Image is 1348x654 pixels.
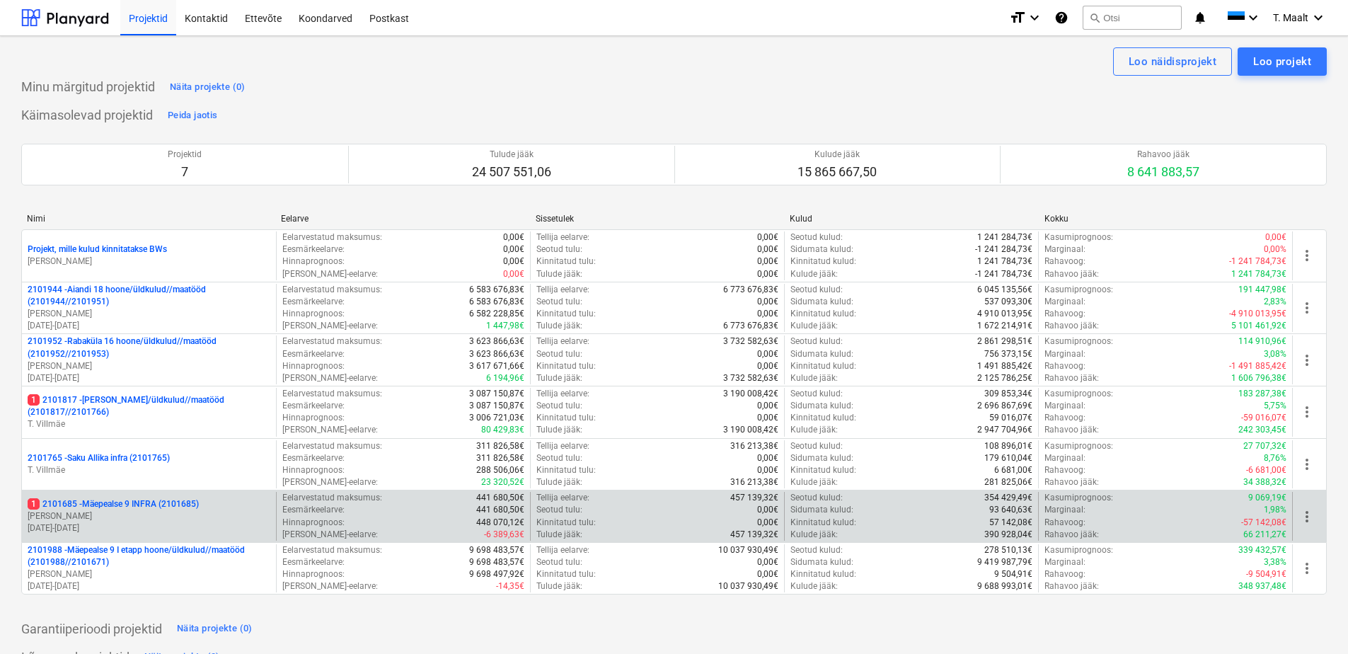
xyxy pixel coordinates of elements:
[790,464,856,476] p: Kinnitatud kulud :
[757,256,778,268] p: 0,00€
[282,372,378,384] p: [PERSON_NAME]-eelarve :
[536,296,582,308] p: Seotud tulu :
[282,348,345,360] p: Eesmärkeelarve :
[28,544,270,568] p: 2101988 - Mäepealse 9 I etapp hoone/üldkulud//maatööd (2101988//2101671)
[28,452,170,464] p: 2101765 - Saku Allika infra (2101765)
[481,424,524,436] p: 80 429,83€
[718,544,778,556] p: 10 037 930,49€
[984,440,1032,452] p: 108 896,01€
[790,320,838,332] p: Kulude jääk :
[536,556,582,568] p: Seotud tulu :
[1298,352,1315,369] span: more_vert
[989,412,1032,424] p: 59 016,07€
[282,335,382,348] p: Eelarvestatud maksumus :
[989,517,1032,529] p: 57 142,08€
[282,529,378,541] p: [PERSON_NAME]-eelarve :
[757,464,778,476] p: 0,00€
[790,580,838,592] p: Kulude jääk :
[723,320,778,332] p: 6 773 676,83€
[21,107,153,124] p: Käimasolevad projektid
[1127,163,1199,180] p: 8 641 883,57
[536,424,582,436] p: Tulude jääk :
[1229,256,1286,268] p: -1 241 784,73€
[28,498,40,510] span: 1
[1298,456,1315,473] span: more_vert
[1044,231,1113,243] p: Kasumiprognoos :
[1245,9,1262,26] i: keyboard_arrow_down
[790,544,843,556] p: Seotud kulud :
[1044,492,1113,504] p: Kasumiprognoos :
[28,580,270,592] p: [DATE] - [DATE]
[282,544,382,556] p: Eelarvestatud maksumus :
[1273,12,1308,23] span: T. Maalt
[977,424,1032,436] p: 2 947 704,96€
[469,284,524,296] p: 6 583 676,83€
[282,243,345,256] p: Eesmärkeelarve :
[1044,556,1085,568] p: Marginaal :
[536,492,589,504] p: Tellija eelarve :
[790,412,856,424] p: Kinnitatud kulud :
[1026,9,1043,26] i: keyboard_arrow_down
[282,360,345,372] p: Hinnaprognoos :
[282,284,382,296] p: Eelarvestatud maksumus :
[282,296,345,308] p: Eesmärkeelarve :
[1238,424,1286,436] p: 242 303,45€
[989,504,1032,516] p: 93 640,63€
[1044,335,1113,348] p: Kasumiprognoos :
[27,214,270,224] div: Nimi
[723,284,778,296] p: 6 773 676,83€
[977,335,1032,348] p: 2 861 298,51€
[536,243,582,256] p: Seotud tulu :
[977,400,1032,412] p: 2 696 867,69€
[984,452,1032,464] p: 179 610,04€
[1241,517,1286,529] p: -57 142,08€
[1044,517,1085,529] p: Rahavoog :
[1231,372,1286,384] p: 1 606 796,38€
[1229,308,1286,320] p: -4 910 013,95€
[536,452,582,464] p: Seotud tulu :
[790,388,843,400] p: Seotud kulud :
[730,440,778,452] p: 316 213,38€
[173,617,256,640] button: Näita projekte (0)
[503,231,524,243] p: 0,00€
[1044,372,1099,384] p: Rahavoo jääk :
[469,412,524,424] p: 3 006 721,03€
[484,529,524,541] p: -6 389,63€
[164,104,221,127] button: Peida jaotis
[1044,320,1099,332] p: Rahavoo jääk :
[1248,492,1286,504] p: 9 069,19€
[28,284,270,308] p: 2101944 - Aiandi 18 hoone/üldkulud//maatööd (2101944//2101951)
[1044,440,1113,452] p: Kasumiprognoos :
[282,231,382,243] p: Eelarvestatud maksumus :
[790,529,838,541] p: Kulude jääk :
[536,517,596,529] p: Kinnitatud tulu :
[469,568,524,580] p: 9 698 497,92€
[1089,12,1100,23] span: search
[469,348,524,360] p: 3 623 866,63€
[536,214,778,224] div: Sissetulek
[984,529,1032,541] p: 390 928,04€
[984,492,1032,504] p: 354 429,49€
[536,476,582,488] p: Tulude jääk :
[28,284,270,333] div: 2101944 -Aiandi 18 hoone/üldkulud//maatööd (2101944//2101951)[PERSON_NAME][DATE]-[DATE]
[503,268,524,280] p: 0,00€
[486,320,524,332] p: 1 447,98€
[282,308,345,320] p: Hinnaprognoos :
[1044,412,1085,424] p: Rahavoog :
[977,284,1032,296] p: 6 045 135,56€
[790,452,853,464] p: Sidumata kulud :
[977,308,1032,320] p: 4 910 013,95€
[977,580,1032,592] p: 9 688 993,01€
[994,568,1032,580] p: 9 504,91€
[1246,568,1286,580] p: -9 504,91€
[28,394,270,418] p: 2101817 - [PERSON_NAME]/üldkulud//maatööd (2101817//2101766)
[1009,9,1026,26] i: format_size
[281,214,524,224] div: Eelarve
[28,360,270,372] p: [PERSON_NAME]
[1298,403,1315,420] span: more_vert
[1044,400,1085,412] p: Marginaal :
[476,492,524,504] p: 441 680,50€
[1310,9,1327,26] i: keyboard_arrow_down
[1298,508,1315,525] span: more_vert
[282,320,378,332] p: [PERSON_NAME]-eelarve :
